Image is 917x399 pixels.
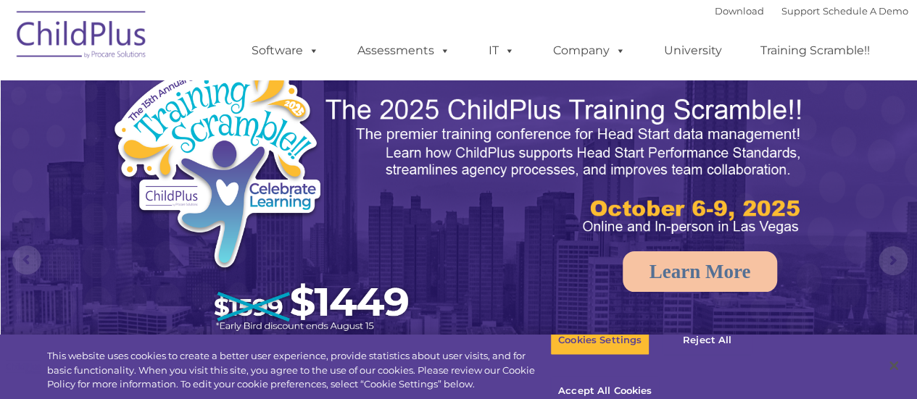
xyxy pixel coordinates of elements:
[878,350,910,382] button: Close
[47,349,550,392] div: This website uses cookies to create a better user experience, provide statistics about user visit...
[715,5,764,17] a: Download
[823,5,908,17] a: Schedule A Demo
[550,325,650,356] button: Cookies Settings
[715,5,908,17] font: |
[343,36,465,65] a: Assessments
[237,36,333,65] a: Software
[474,36,529,65] a: IT
[662,325,752,356] button: Reject All
[781,5,820,17] a: Support
[650,36,736,65] a: University
[9,1,154,73] img: ChildPlus by Procare Solutions
[746,36,884,65] a: Training Scramble!!
[539,36,640,65] a: Company
[623,251,778,292] a: Learn More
